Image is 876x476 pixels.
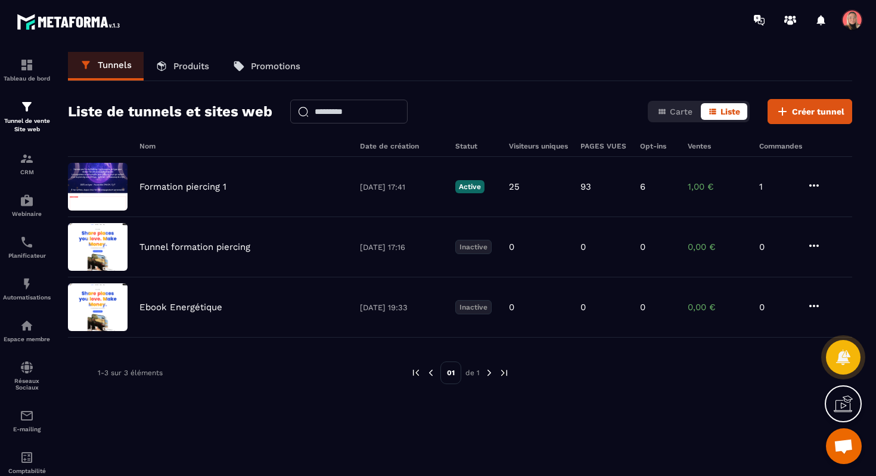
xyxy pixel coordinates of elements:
p: 0 [509,242,514,252]
p: 6 [640,181,645,192]
h6: Commandes [759,142,802,150]
p: Planificateur [3,252,51,259]
p: 0 [640,302,645,313]
p: Formation piercing 1 [139,181,226,192]
img: prev [425,367,436,378]
img: image [68,163,128,211]
p: 0 [640,242,645,252]
p: 0,00 € [688,242,747,252]
img: scheduler [20,235,34,249]
img: next [484,367,495,378]
p: 01 [440,361,461,384]
p: 25 [509,181,520,192]
p: [DATE] 17:16 [360,243,443,252]
h6: Nom [139,142,348,150]
a: formationformationCRM [3,143,51,184]
img: image [68,283,128,331]
a: automationsautomationsWebinaire [3,184,51,226]
h6: Date de création [360,142,443,150]
p: Inactive [455,240,492,254]
p: Promotions [251,61,300,72]
p: Automatisations [3,294,51,301]
button: Carte [650,103,700,120]
img: automations [20,277,34,291]
p: Tunnel formation piercing [139,242,250,252]
p: 0 [580,242,586,252]
p: Tableau de bord [3,75,51,82]
img: email [20,409,34,423]
p: Tunnel de vente Site web [3,117,51,134]
h6: PAGES VUES [580,142,628,150]
img: formation [20,100,34,114]
img: logo [17,11,124,33]
p: 0 [759,242,795,252]
p: 1,00 € [688,181,747,192]
p: Produits [173,61,209,72]
img: automations [20,319,34,333]
p: Espace membre [3,336,51,342]
p: 0 [580,302,586,313]
a: Tunnels [68,52,144,81]
h6: Statut [455,142,497,150]
p: 0 [759,302,795,313]
p: 0 [509,302,514,313]
a: social-networksocial-networkRéseaux Sociaux [3,351,51,400]
button: Liste [701,103,747,120]
p: Tunnels [98,60,132,70]
img: social-network [20,360,34,375]
img: image [68,223,128,271]
img: formation [20,58,34,72]
p: de 1 [465,368,480,378]
a: automationsautomationsAutomatisations [3,268,51,310]
span: Carte [670,107,692,116]
img: automations [20,193,34,208]
p: Inactive [455,300,492,314]
p: [DATE] 17:41 [360,183,443,191]
img: prev [411,367,421,378]
p: [DATE] 19:33 [360,303,443,312]
img: next [499,367,510,378]
a: automationsautomationsEspace membre [3,310,51,351]
p: 1-3 sur 3 éléments [98,369,163,377]
a: formationformationTableau de bord [3,49,51,91]
a: Promotions [221,52,312,81]
div: Ouvrir le chat [826,428,862,464]
img: formation [20,152,34,166]
p: Réseaux Sociaux [3,378,51,391]
h6: Opt-ins [640,142,676,150]
a: schedulerschedulerPlanificateur [3,226,51,268]
img: accountant [20,450,34,465]
span: Créer tunnel [792,106,844,118]
a: formationformationTunnel de vente Site web [3,91,51,143]
span: Liste [720,107,740,116]
p: Webinaire [3,211,51,217]
h6: Visiteurs uniques [509,142,569,150]
h6: Ventes [688,142,747,150]
button: Créer tunnel [768,99,852,124]
p: Ebook Energétique [139,302,222,313]
a: Produits [144,52,221,81]
a: emailemailE-mailing [3,400,51,441]
p: Active [455,180,484,193]
p: 93 [580,181,591,192]
p: 1 [759,181,795,192]
p: E-mailing [3,426,51,432]
p: CRM [3,169,51,175]
h2: Liste de tunnels et sites web [68,100,272,123]
p: 0,00 € [688,302,747,313]
p: Comptabilité [3,468,51,474]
